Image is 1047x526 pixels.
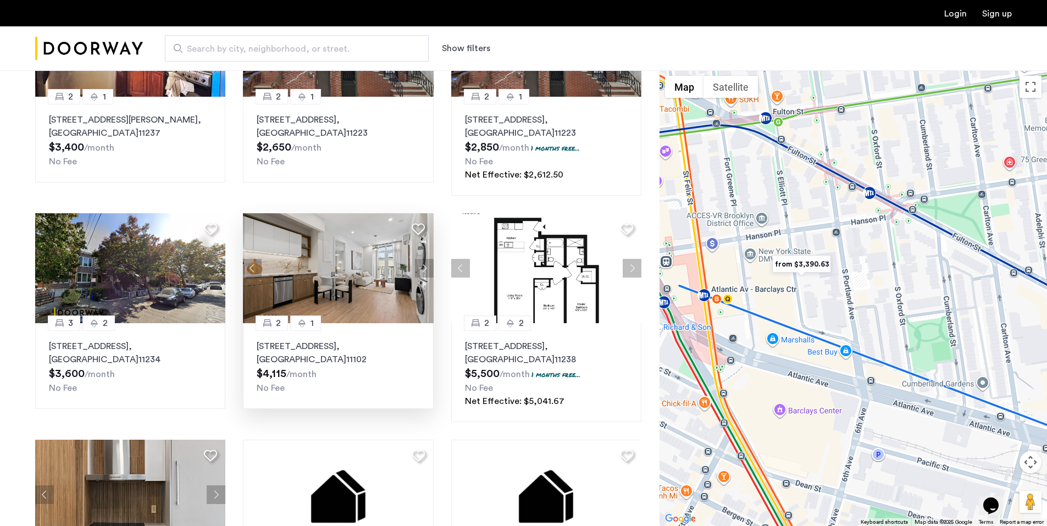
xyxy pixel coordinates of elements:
button: Drag Pegman onto the map to open Street View [1020,491,1042,513]
a: 21[STREET_ADDRESS][PERSON_NAME], [GEOGRAPHIC_DATA]11237No Fee [35,97,225,182]
button: Next apartment [623,259,641,278]
span: No Fee [465,157,493,166]
span: 2 [276,317,281,330]
a: 22[STREET_ADDRESS], [GEOGRAPHIC_DATA]112381 months free...No FeeNet Effective: $5,041.67 [451,323,641,422]
img: Google [662,512,699,526]
button: Previous apartment [243,259,262,278]
button: Keyboard shortcuts [861,518,908,526]
button: Previous apartment [35,485,54,504]
span: 2 [519,317,524,330]
span: 2 [68,90,73,103]
a: Open this area in Google Maps (opens a new window) [662,512,699,526]
span: Net Effective: $2,612.50 [465,170,563,179]
span: $4,115 [257,368,286,379]
span: $2,850 [465,142,499,153]
span: 3 [68,317,73,330]
input: Apartment Search [165,35,429,62]
sub: /month [84,143,114,152]
p: [STREET_ADDRESS] 11223 [257,113,419,140]
span: 2 [484,90,489,103]
p: 1 months free... [531,143,580,153]
a: 21[STREET_ADDRESS], [GEOGRAPHIC_DATA]11102No Fee [243,323,433,409]
span: 2 [103,317,108,330]
span: No Fee [49,384,77,392]
sub: /month [286,370,317,379]
a: Registration [982,9,1012,18]
span: 1 [103,90,106,103]
span: $5,500 [465,368,500,379]
img: 2014_638471713038446286.jpeg [243,213,434,323]
a: 32[STREET_ADDRESS], [GEOGRAPHIC_DATA]11234No Fee [35,323,225,409]
img: dc6efc1f-24ba-4395-9182-45437e21be9a_638882120050713957.png [35,213,226,323]
span: 2 [484,317,489,330]
span: $2,650 [257,142,291,153]
span: No Fee [49,157,77,166]
sub: /month [85,370,115,379]
a: Terms (opens in new tab) [979,518,993,526]
span: No Fee [257,157,285,166]
span: 1 [311,90,314,103]
button: Show street map [665,76,703,98]
iframe: chat widget [979,482,1014,515]
span: 1 [519,90,522,103]
p: [STREET_ADDRESS] 11234 [49,340,212,366]
a: Cazamio Logo [35,28,143,69]
sub: /month [291,143,322,152]
a: Report a map error [1000,518,1044,526]
button: Show or hide filters [442,42,490,55]
span: No Fee [257,384,285,392]
span: Map data ©2025 Google [915,519,972,525]
a: 21[STREET_ADDRESS], [GEOGRAPHIC_DATA]11223No Fee [243,97,433,182]
span: Net Effective: $5,041.67 [465,397,564,406]
p: [STREET_ADDRESS][PERSON_NAME] 11237 [49,113,212,140]
sub: /month [499,143,529,152]
button: Next apartment [207,485,225,504]
a: 21[STREET_ADDRESS], [GEOGRAPHIC_DATA]112231 months free...No FeeNet Effective: $2,612.50 [451,97,641,196]
p: [STREET_ADDRESS] 11238 [465,340,628,366]
span: Search by city, neighborhood, or street. [187,42,398,56]
span: No Fee [465,384,493,392]
button: Show satellite imagery [703,76,758,98]
span: 2 [276,90,281,103]
p: 1 months free... [531,370,580,379]
span: 1 [311,317,314,330]
button: Toggle fullscreen view [1020,76,1042,98]
img: 360ac8f6-4482-47b0-bc3d-3cb89b569d10_638900046317876076.jpeg [451,213,642,323]
div: from $3,390.63 [768,252,835,276]
span: $3,400 [49,142,84,153]
button: Map camera controls [1020,451,1042,473]
a: Login [944,9,967,18]
p: [STREET_ADDRESS] 11102 [257,340,419,366]
p: [STREET_ADDRESS] 11223 [465,113,628,140]
sub: /month [500,370,530,379]
img: logo [35,28,143,69]
button: Previous apartment [451,259,470,278]
button: Next apartment [415,259,434,278]
span: $3,600 [49,368,85,379]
